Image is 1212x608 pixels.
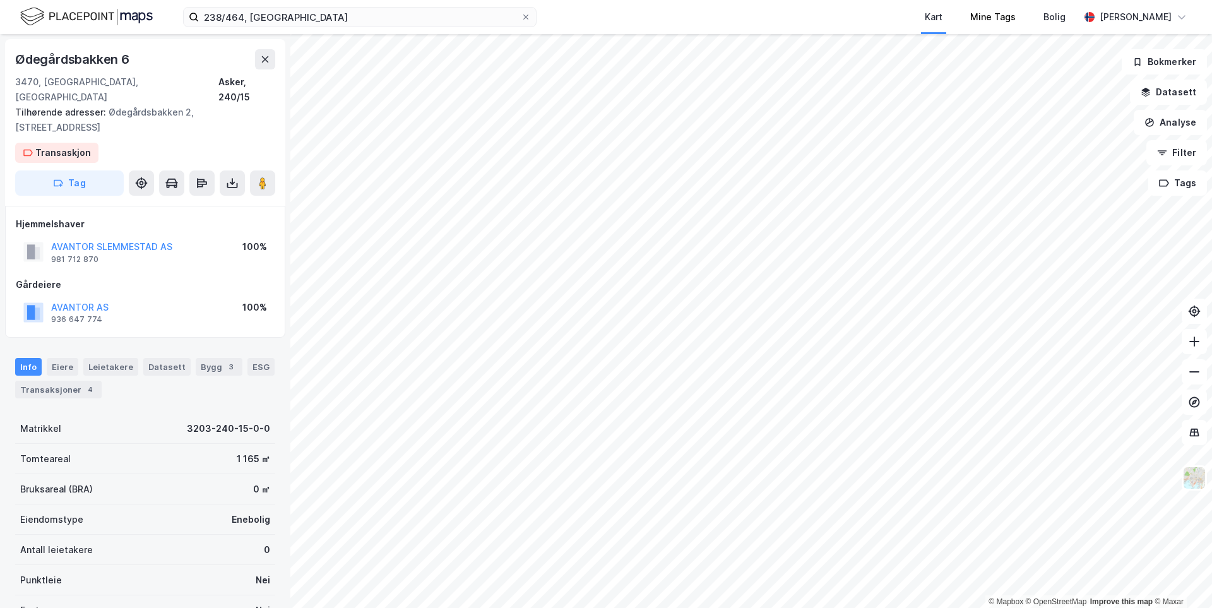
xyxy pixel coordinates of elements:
[1182,466,1206,490] img: Z
[256,573,270,588] div: Nei
[1100,9,1172,25] div: [PERSON_NAME]
[15,49,132,69] div: Ødegårdsbakken 6
[83,358,138,376] div: Leietakere
[15,381,102,398] div: Transaksjoner
[20,573,62,588] div: Punktleie
[35,145,91,160] div: Transaskjon
[16,217,275,232] div: Hjemmelshaver
[47,358,78,376] div: Eiere
[232,512,270,527] div: Enebolig
[1122,49,1207,75] button: Bokmerker
[218,75,275,105] div: Asker, 240/15
[196,358,242,376] div: Bygg
[1130,80,1207,105] button: Datasett
[253,482,270,497] div: 0 ㎡
[1148,170,1207,196] button: Tags
[1149,547,1212,608] iframe: Chat Widget
[15,105,265,135] div: Ødegårdsbakken 2, [STREET_ADDRESS]
[242,300,267,315] div: 100%
[143,358,191,376] div: Datasett
[925,9,942,25] div: Kart
[199,8,521,27] input: Søk på adresse, matrikkel, gårdeiere, leietakere eller personer
[51,314,102,325] div: 936 647 774
[1134,110,1207,135] button: Analyse
[51,254,98,265] div: 981 712 870
[242,239,267,254] div: 100%
[1026,597,1087,606] a: OpenStreetMap
[1146,140,1207,165] button: Filter
[1090,597,1153,606] a: Improve this map
[15,107,109,117] span: Tilhørende adresser:
[1149,547,1212,608] div: Kontrollprogram for chat
[225,361,237,373] div: 3
[20,6,153,28] img: logo.f888ab2527a4732fd821a326f86c7f29.svg
[15,75,218,105] div: 3470, [GEOGRAPHIC_DATA], [GEOGRAPHIC_DATA]
[989,597,1023,606] a: Mapbox
[187,421,270,436] div: 3203-240-15-0-0
[16,277,275,292] div: Gårdeiere
[970,9,1016,25] div: Mine Tags
[247,358,275,376] div: ESG
[1043,9,1066,25] div: Bolig
[237,451,270,467] div: 1 165 ㎡
[20,482,93,497] div: Bruksareal (BRA)
[84,383,97,396] div: 4
[264,542,270,557] div: 0
[15,358,42,376] div: Info
[20,421,61,436] div: Matrikkel
[20,451,71,467] div: Tomteareal
[20,542,93,557] div: Antall leietakere
[15,170,124,196] button: Tag
[20,512,83,527] div: Eiendomstype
